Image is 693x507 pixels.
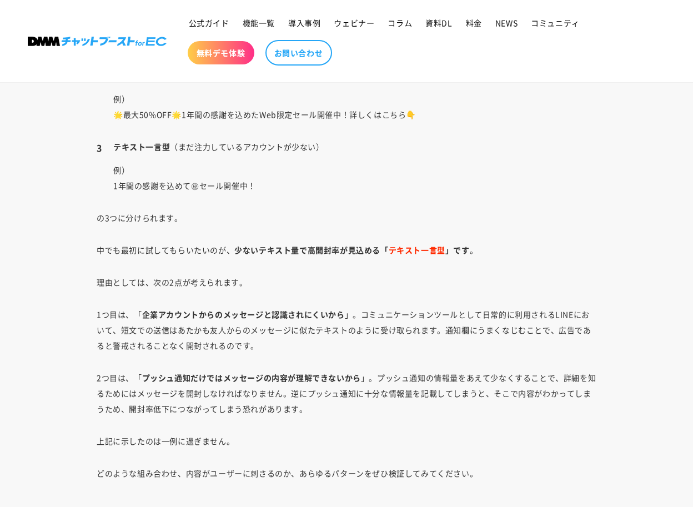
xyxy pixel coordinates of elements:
[113,141,170,152] strong: テキスト一言型
[189,18,229,28] span: 公式ガイド
[265,40,332,66] a: お問い合わせ
[97,465,596,496] p: どのような組み合わせ、内容がユーザーに刺さるのか、あらゆるパターンをぜひ検証してみてください。
[236,11,282,34] a: 機能一覧
[142,372,361,383] strong: プッシュ通知だけではメッセージの内容が理解できないから
[234,244,469,255] strong: 少ないテキスト量で高開封率が見込める「 」です
[334,18,374,28] span: ウェビナー
[97,139,596,193] li: （まだ注力しているアカウントが少ない）
[97,274,596,290] p: 理由としては、次の2点が考えられます。
[388,18,412,28] span: コラム
[495,18,518,28] span: NEWS
[182,11,236,34] a: 公式ガイド
[28,37,167,46] img: 株式会社DMM Boost
[142,309,345,320] strong: 企業アカウントからのメッセージと認識されにくいから
[459,11,489,34] a: 料金
[113,91,596,122] p: 例） 🌟最大50%OFF🌟1年間の感謝を込めたWeb限定セール開催中！詳しくはこちら👇
[419,11,459,34] a: 資料DL
[524,11,586,34] a: コミュニティ
[466,18,482,28] span: 料金
[97,68,596,122] li: （プッシュ通知の重要性を理解しているアカウントに多く見られる）
[243,18,275,28] span: 機能一覧
[489,11,524,34] a: NEWS
[97,307,596,353] p: 1つ目は、「 」。コミュニケーションツールとして日常的に利用されるLINEにおいて、短文での送信はあたかも友人からのメッセージに似たテキストのように受け取られます。通知欄にうまくなじむことで、広...
[389,244,445,255] span: テキスト一言型
[197,48,245,58] span: 無料デモ体験
[97,242,596,258] p: 中でも最初に試してもらいたいのが、 。
[188,41,254,64] a: 無料デモ体験
[531,18,580,28] span: コミュニティ
[381,11,419,34] a: コラム
[425,18,452,28] span: 資料DL
[113,162,596,193] p: 例） 1年間の感謝を込めて㊙セール開催中！
[282,11,327,34] a: 導入事例
[274,48,323,58] span: お問い合わせ
[97,210,596,225] p: の3つに分けられます。
[327,11,381,34] a: ウェビナー
[97,433,596,449] p: 上記に示したのは一例に過ぎません。
[288,18,320,28] span: 導入事例
[97,370,596,416] p: 2つ目は、「 」。プッシュ通知の情報量をあえて少なくすることで、詳細を知るためにはメッセージを開封しなければなりません。逆にプッシュ通知に十分な情報量を記載してしまうと、そこで内容がわかってしま...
